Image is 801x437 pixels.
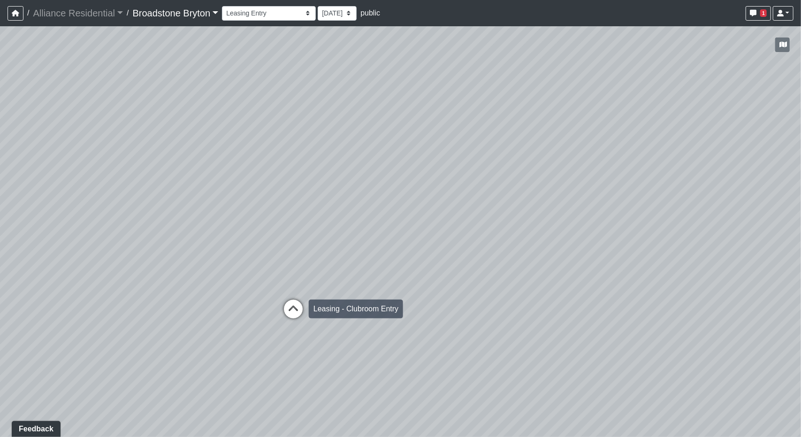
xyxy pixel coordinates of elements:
[760,9,767,17] span: 1
[746,6,771,21] button: 1
[23,4,33,23] span: /
[7,418,62,437] iframe: Ybug feedback widget
[360,9,380,17] span: public
[123,4,132,23] span: /
[309,300,403,318] div: Leasing - Clubroom Entry
[133,4,219,23] a: Broadstone Bryton
[33,4,123,23] a: Alliance Residential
